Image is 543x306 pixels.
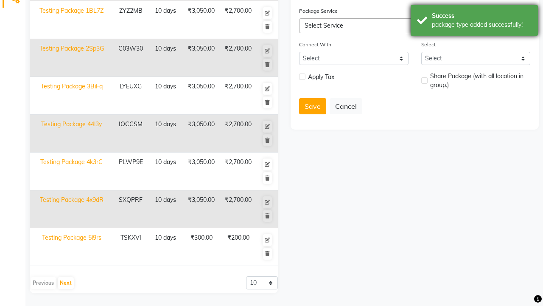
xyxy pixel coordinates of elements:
td: Testing Package 4x9dR [30,190,113,228]
td: ₹3,050.00 [183,1,220,39]
td: 10 days [148,153,183,190]
td: ₹2,700.00 [220,115,257,153]
td: ₹3,050.00 [183,190,220,228]
div: Success [432,11,532,20]
td: Testing Package 1BL7Z [30,1,113,39]
td: ₹2,700.00 [220,1,257,39]
span: Apply Tax [308,73,334,82]
td: Testing Package 4k3rC [30,153,113,190]
td: 10 days [148,228,183,266]
label: Connect With [299,41,331,48]
label: Package Service [299,7,338,15]
td: ₹3,050.00 [183,39,220,77]
td: ₹3,050.00 [183,77,220,115]
td: ₹200.00 [220,228,257,266]
button: Save [299,98,326,114]
td: ₹3,050.00 [183,115,220,153]
td: 10 days [148,39,183,77]
button: Cancel [330,98,362,114]
td: 10 days [148,1,183,39]
label: Select [421,41,436,48]
td: C03W30 [113,39,148,77]
td: IOCCSM [113,115,148,153]
td: PLWP9E [113,153,148,190]
td: ₹2,700.00 [220,77,257,115]
td: Testing Package 5i9rs [30,228,113,266]
span: Share Package (with all location in group.) [430,72,531,90]
td: Testing Package 2Sp3G [30,39,113,77]
td: ₹3,050.00 [183,153,220,190]
div: package type added successfully! [432,20,532,29]
td: ₹2,700.00 [220,39,257,77]
td: TSKXVI [113,228,148,266]
td: LYEUXG [113,77,148,115]
td: 10 days [148,115,183,153]
td: 10 days [148,77,183,115]
td: ₹300.00 [183,228,220,266]
td: Testing Package 3BiFq [30,77,113,115]
button: Next [58,277,74,289]
td: ₹2,700.00 [220,190,257,228]
td: ₹2,700.00 [220,153,257,190]
td: SXQPRF [113,190,148,228]
td: Testing Package 44l3y [30,115,113,153]
td: 10 days [148,190,183,228]
td: ZYZ2MB [113,1,148,39]
span: Select Service [305,22,343,29]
